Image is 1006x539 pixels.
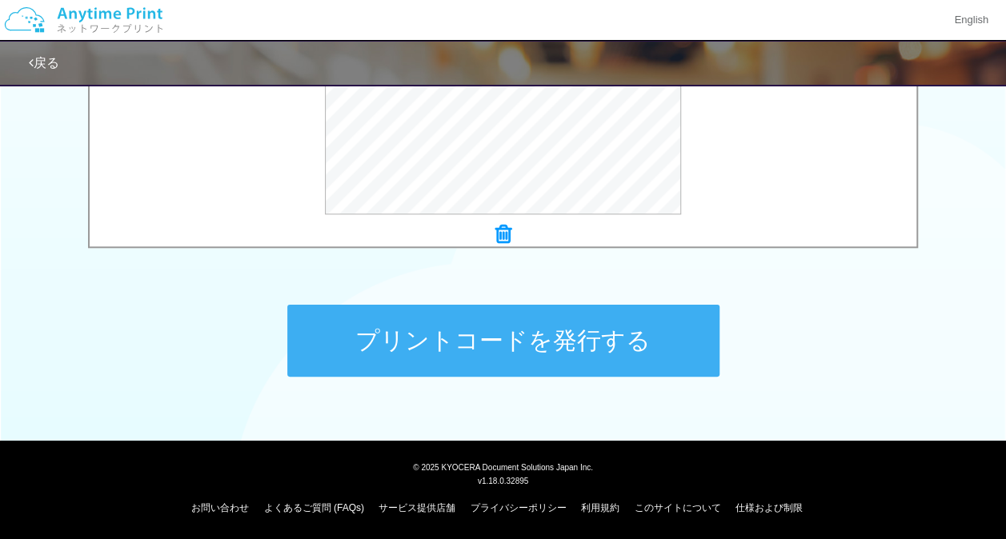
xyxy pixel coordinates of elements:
a: このサイトについて [634,502,720,513]
a: 戻る [29,56,59,70]
a: 仕様および制限 [735,502,803,513]
a: プライバシーポリシー [471,502,567,513]
a: サービス提供店舗 [379,502,455,513]
a: 利用規約 [581,502,619,513]
a: お問い合わせ [191,502,249,513]
a: よくあるご質問 (FAQs) [264,502,364,513]
span: v1.18.0.32895 [478,476,528,485]
button: プリントコードを発行する [287,305,719,377]
span: © 2025 KYOCERA Document Solutions Japan Inc. [413,461,593,472]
